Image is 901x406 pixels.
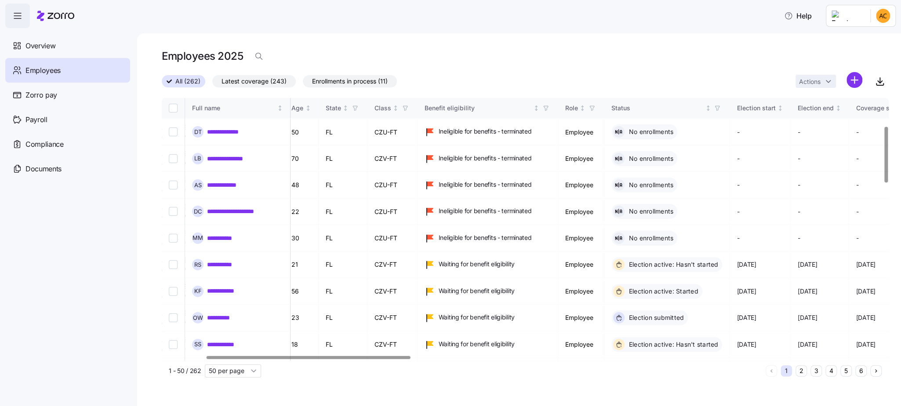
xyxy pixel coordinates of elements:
span: - [856,181,858,189]
div: Election start [737,103,775,113]
a: Payroll [5,107,130,132]
div: Age [291,103,303,113]
span: No enrollments [626,127,674,136]
span: - [798,234,800,243]
input: Select all records [169,104,178,112]
td: Employee [558,172,604,198]
input: Select record 14 [169,340,178,349]
span: Waiting for benefit eligibility [439,313,515,322]
span: - [856,207,858,216]
td: Employee [558,304,604,331]
span: - [798,207,800,216]
span: - [798,128,800,137]
td: CZV-FT [367,252,418,278]
span: - [737,207,739,216]
span: Waiting for benefit eligibility [439,340,515,348]
input: Select record 6 [169,127,178,136]
button: Next page [870,365,882,377]
span: Ineligible for benefits - terminated [439,127,532,136]
div: Not sorted [392,105,399,111]
div: Full name [192,103,276,113]
span: M M [193,235,203,241]
span: - [856,234,858,243]
td: Employee [558,145,604,172]
span: - [798,154,800,163]
div: Not sorted [777,105,783,111]
span: - [737,181,739,189]
span: Employees [25,65,61,76]
th: Election startNot sorted [730,98,791,118]
button: 3 [810,365,822,377]
td: CZV-FT [367,304,418,331]
span: Waiting for benefit eligibility [439,286,515,295]
svg: add icon [847,72,862,88]
td: FL [319,172,367,198]
div: State [326,103,341,113]
span: Documents [25,163,62,174]
span: [DATE] [737,313,756,322]
button: Help [777,7,819,25]
img: 73cb5fcb97e4e55e33d00a8b5270766a [876,9,890,23]
input: Select record 7 [169,154,178,163]
td: Employee [558,119,604,145]
td: FL [319,199,367,225]
td: FL [319,225,367,251]
span: [DATE] [798,340,817,349]
th: Benefit eligibilityNot sorted [418,98,558,118]
td: 21 [284,252,319,278]
span: Overview [25,40,55,51]
td: 56 [284,278,319,304]
th: AgeNot sorted [284,98,319,118]
span: - [737,128,739,137]
span: Help [784,11,812,21]
div: Not sorted [277,105,283,111]
td: Employee [558,331,604,358]
div: Election end [798,103,834,113]
span: Payroll [25,114,47,125]
span: All (262) [175,76,200,87]
span: Enrollments in process (11) [312,76,388,87]
td: CZV-FT [367,278,418,304]
img: Employer logo [832,11,863,21]
td: 70 [284,145,319,172]
td: 23 [284,304,319,331]
td: CZU-FT [367,199,418,225]
td: FL [319,304,367,331]
span: L B [194,156,201,161]
td: FL [319,252,367,278]
span: O W [193,315,203,321]
td: 30 [284,225,319,251]
td: FL [319,331,367,358]
span: Waiting for benefit eligibility [439,260,515,268]
span: No enrollments [626,154,674,163]
button: 1 [781,365,792,377]
td: CZU-FT [367,225,418,251]
span: Ineligible for benefits - terminated [439,180,532,189]
button: Actions [796,75,836,88]
span: Ineligible for benefits - terminated [439,233,532,242]
a: Overview [5,33,130,58]
td: Employee [558,225,604,251]
span: [DATE] [856,313,875,322]
span: Ineligible for benefits - terminated [439,207,532,215]
td: FL [319,145,367,172]
td: FL [319,119,367,145]
td: CZU-FT [367,172,418,198]
td: CZU-FT [367,119,418,145]
span: R S [194,262,201,268]
button: Previous page [766,365,777,377]
input: Select record 12 [169,287,178,296]
span: D C [194,209,202,214]
span: [DATE] [798,313,817,322]
span: D T [194,129,202,135]
span: S S [194,341,201,347]
span: - [798,181,800,189]
span: [DATE] [737,287,756,296]
span: Election active: Hasn't started [626,260,719,269]
span: [DATE] [798,260,817,269]
th: Full nameNot sorted [185,98,291,118]
span: - [737,234,739,243]
td: Employee [558,278,604,304]
th: RoleNot sorted [558,98,604,118]
span: [DATE] [737,340,756,349]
